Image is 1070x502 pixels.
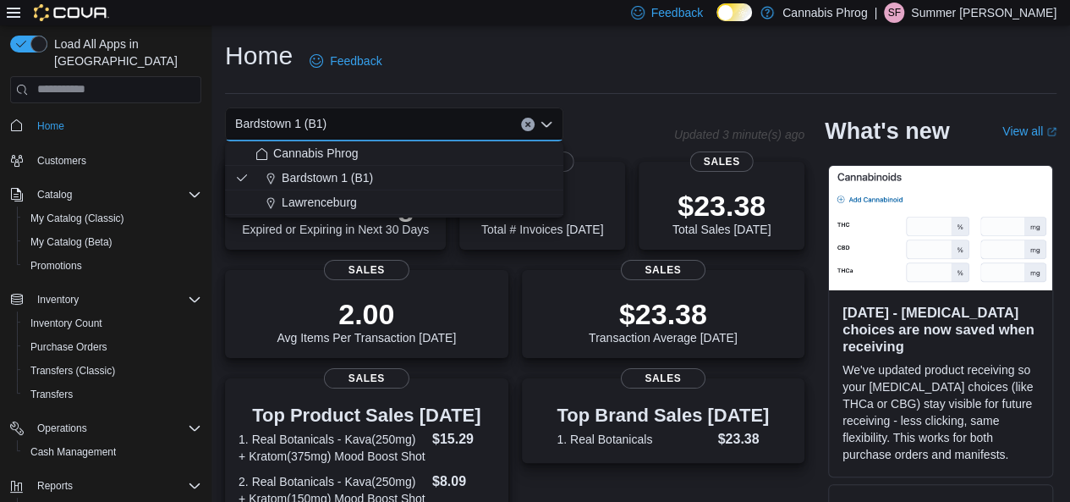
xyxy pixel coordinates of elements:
[225,39,293,73] h1: Home
[589,297,738,345] div: Transaction Average [DATE]
[651,4,703,21] span: Feedback
[34,4,109,21] img: Cova
[24,256,201,276] span: Promotions
[716,21,717,22] span: Dark Mode
[24,232,119,252] a: My Catalog (Beta)
[324,260,409,280] span: Sales
[842,304,1039,355] h3: [DATE] - [MEDICAL_DATA] choices are now saved when receiving
[30,235,112,249] span: My Catalog (Beta)
[330,52,381,69] span: Feedback
[621,368,705,389] span: Sales
[674,128,804,141] p: Updated 3 minute(s) ago
[225,141,563,166] button: Cannabis Phrog
[30,116,71,136] a: Home
[3,113,208,138] button: Home
[672,189,771,236] div: Total Sales [DATE]
[17,312,208,335] button: Inventory Count
[17,359,208,383] button: Transfers (Classic)
[30,185,79,205] button: Catalog
[24,337,114,357] a: Purchase Orders
[282,194,357,211] span: Lawrenceburg
[24,442,123,462] a: Cash Management
[3,416,208,440] button: Operations
[30,259,82,273] span: Promotions
[282,169,373,186] span: Bardstown 1 (B1)
[1046,127,1056,137] svg: External link
[17,440,208,464] button: Cash Management
[277,297,456,331] p: 2.00
[432,472,495,492] dd: $8.09
[3,148,208,173] button: Customers
[24,313,201,334] span: Inventory Count
[30,290,85,310] button: Inventory
[225,166,563,190] button: Bardstown 1 (B1)
[30,290,201,310] span: Inventory
[24,208,131,229] a: My Catalog (Classic)
[225,141,563,215] div: Choose from the following options
[3,474,208,498] button: Reports
[24,256,89,276] a: Promotions
[24,232,201,252] span: My Catalog (Beta)
[24,361,201,381] span: Transfers (Classic)
[24,208,201,229] span: My Catalog (Classic)
[37,188,72,201] span: Catalog
[825,118,949,145] h2: What's new
[273,145,358,162] span: Cannabis Phrog
[239,405,495,426] h3: Top Product Sales [DATE]
[874,3,877,23] p: |
[589,297,738,331] p: $23.38
[24,384,80,405] a: Transfers
[47,36,201,69] span: Load All Apps in [GEOGRAPHIC_DATA]
[303,44,388,78] a: Feedback
[690,152,754,172] span: Sales
[842,361,1039,463] p: We've updated product receiving so your [MEDICAL_DATA] choices (like THCa or CBG) stay visible fo...
[37,154,86,168] span: Customers
[30,212,124,225] span: My Catalog (Classic)
[30,388,73,401] span: Transfers
[24,313,109,334] a: Inventory Count
[1002,124,1056,138] a: View allExternal link
[432,429,495,450] dd: $15.29
[17,335,208,359] button: Purchase Orders
[24,384,201,405] span: Transfers
[17,230,208,254] button: My Catalog (Beta)
[30,445,116,459] span: Cash Management
[911,3,1056,23] p: Summer [PERSON_NAME]
[235,113,326,134] span: Bardstown 1 (B1)
[30,418,94,439] button: Operations
[557,405,769,426] h3: Top Brand Sales [DATE]
[17,383,208,406] button: Transfers
[37,479,73,493] span: Reports
[30,150,201,171] span: Customers
[30,340,107,354] span: Purchase Orders
[239,431,425,465] dt: 1. Real Botanicals - Kava(250mg) + Kratom(375mg) Mood Boost Shot
[277,297,456,345] div: Avg Items Per Transaction [DATE]
[37,422,87,435] span: Operations
[24,361,122,381] a: Transfers (Classic)
[3,183,208,207] button: Catalog
[521,118,535,131] button: Clear input
[540,118,553,131] button: Close list of options
[225,190,563,215] button: Lawrenceburg
[37,293,79,306] span: Inventory
[324,368,409,389] span: Sales
[30,115,201,136] span: Home
[782,3,867,23] p: Cannabis Phrog
[717,429,769,450] dd: $23.38
[30,476,201,496] span: Reports
[30,418,201,439] span: Operations
[621,260,705,280] span: Sales
[557,431,711,448] dt: 1. Real Botanicals
[24,337,201,357] span: Purchase Orders
[30,185,201,205] span: Catalog
[887,3,900,23] span: SF
[24,442,201,462] span: Cash Management
[30,476,80,496] button: Reports
[884,3,904,23] div: Summer Frazier
[30,364,115,378] span: Transfers (Classic)
[30,151,93,171] a: Customers
[17,254,208,278] button: Promotions
[37,119,64,133] span: Home
[30,317,102,330] span: Inventory Count
[716,3,752,21] input: Dark Mode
